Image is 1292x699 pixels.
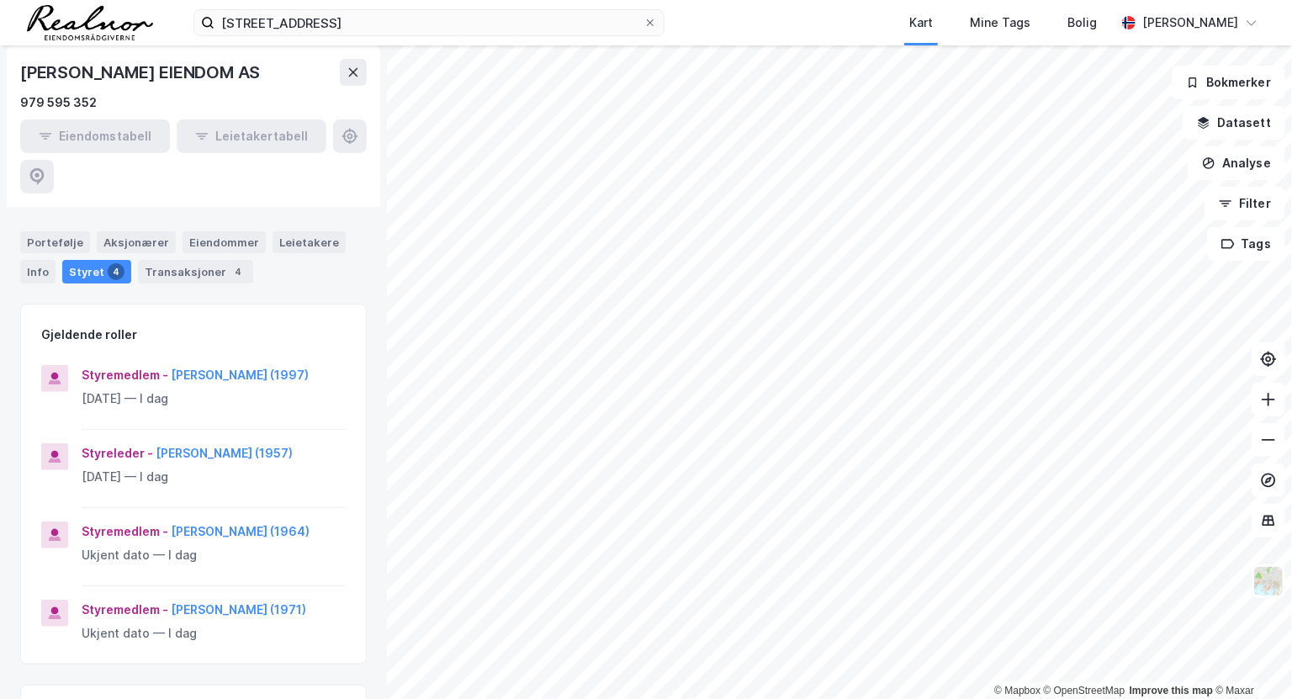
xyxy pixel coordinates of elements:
div: Mine Tags [970,13,1030,33]
div: Styret [62,260,131,283]
div: [PERSON_NAME] [1142,13,1238,33]
div: 4 [108,263,124,280]
div: Kart [909,13,933,33]
div: [DATE] — I dag [82,467,346,487]
a: Improve this map [1130,685,1213,696]
button: Analyse [1188,146,1285,180]
div: 979 595 352 [20,93,97,113]
div: Gjeldende roller [41,325,137,345]
img: realnor-logo.934646d98de889bb5806.png [27,5,153,40]
div: [PERSON_NAME] EIENDOM AS [20,59,263,86]
button: Datasett [1183,106,1285,140]
a: Mapbox [994,685,1040,696]
div: [DATE] — I dag [82,389,346,409]
iframe: Chat Widget [1208,618,1292,699]
div: Ukjent dato — I dag [82,545,346,565]
div: Leietakere [273,231,346,253]
img: Z [1252,565,1284,597]
div: Bolig [1067,13,1097,33]
div: Kontrollprogram for chat [1208,618,1292,699]
div: Info [20,260,56,283]
button: Bokmerker [1172,66,1285,99]
div: Ukjent dato — I dag [82,623,346,643]
div: 4 [230,263,246,280]
div: Aksjonærer [97,231,176,253]
a: OpenStreetMap [1044,685,1125,696]
div: Eiendommer [183,231,266,253]
button: Tags [1207,227,1285,261]
div: Transaksjoner [138,260,253,283]
button: Filter [1205,187,1285,220]
div: Portefølje [20,231,90,253]
input: Søk på adresse, matrikkel, gårdeiere, leietakere eller personer [214,10,643,35]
